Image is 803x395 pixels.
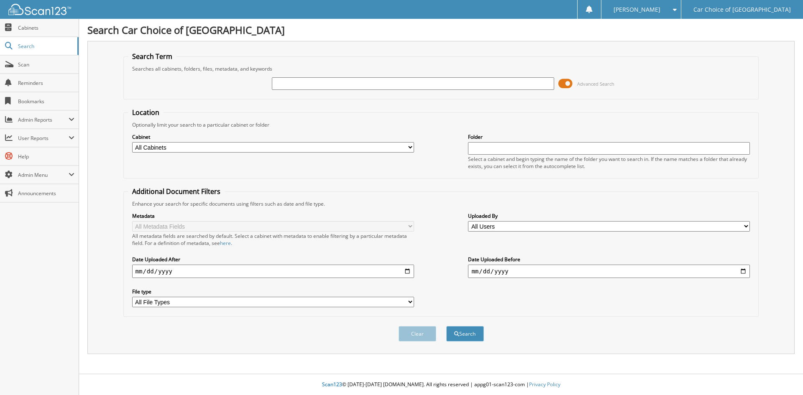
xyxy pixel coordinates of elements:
img: scan123-logo-white.svg [8,4,71,15]
span: Car Choice of [GEOGRAPHIC_DATA] [693,7,791,12]
legend: Search Term [128,52,176,61]
div: Optionally limit your search to a particular cabinet or folder [128,121,754,128]
h1: Search Car Choice of [GEOGRAPHIC_DATA] [87,23,795,37]
a: here [220,240,231,247]
input: end [468,265,750,278]
label: Folder [468,133,750,140]
span: Advanced Search [577,81,614,87]
span: Scan123 [322,381,342,388]
span: [PERSON_NAME] [614,7,660,12]
span: Admin Reports [18,116,69,123]
span: Cabinets [18,24,74,31]
span: User Reports [18,135,69,142]
iframe: Chat Widget [761,355,803,395]
input: start [132,265,414,278]
span: Search [18,43,73,50]
span: Admin Menu [18,171,69,178]
legend: Additional Document Filters [128,187,225,196]
div: © [DATE]-[DATE] [DOMAIN_NAME]. All rights reserved | appg01-scan123-com | [79,375,803,395]
span: Scan [18,61,74,68]
span: Bookmarks [18,98,74,105]
a: Privacy Policy [529,381,560,388]
div: Enhance your search for specific documents using filters such as date and file type. [128,200,754,207]
label: Date Uploaded After [132,256,414,263]
button: Search [446,326,484,341]
span: Reminders [18,79,74,87]
span: Help [18,153,74,160]
legend: Location [128,108,164,117]
span: Announcements [18,190,74,197]
div: Searches all cabinets, folders, files, metadata, and keywords [128,65,754,72]
label: Cabinet [132,133,414,140]
label: Metadata [132,212,414,219]
div: All metadata fields are searched by default. Select a cabinet with metadata to enable filtering b... [132,232,414,247]
label: File type [132,288,414,295]
label: Date Uploaded Before [468,256,750,263]
div: Select a cabinet and begin typing the name of the folder you want to search in. If the name match... [468,155,750,170]
button: Clear [399,326,436,341]
label: Uploaded By [468,212,750,219]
